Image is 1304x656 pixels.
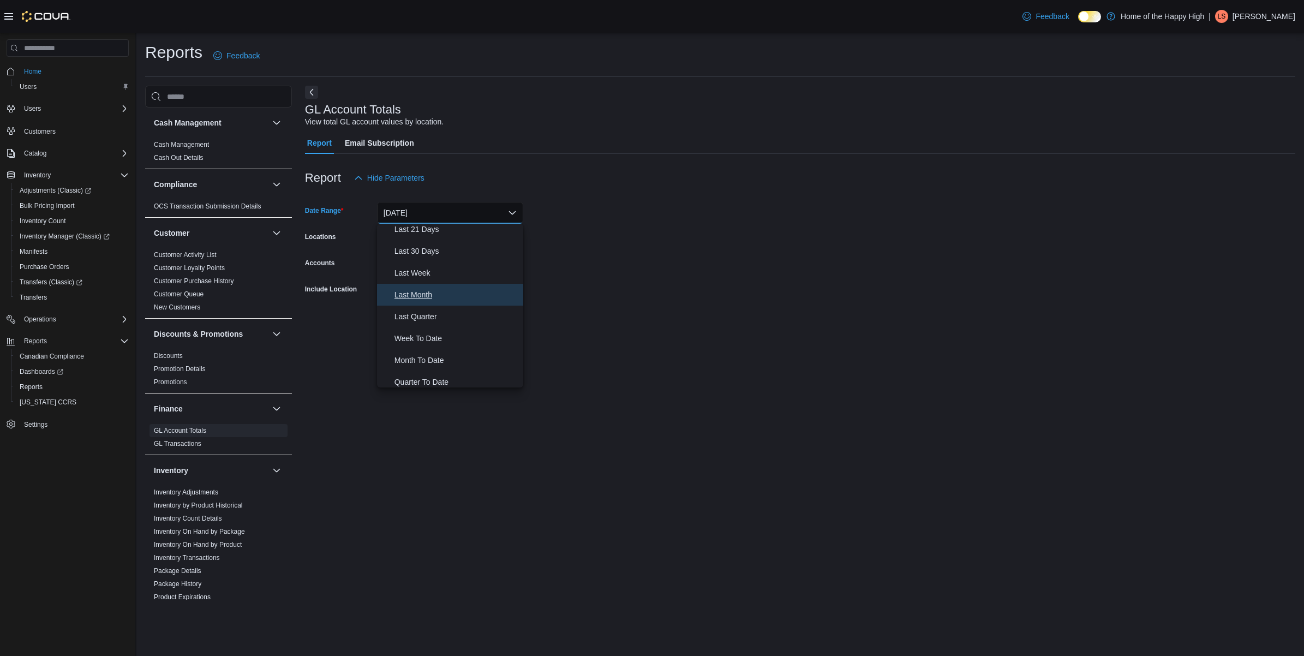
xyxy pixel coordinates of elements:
[305,171,341,184] h3: Report
[394,332,519,345] span: Week To Date
[20,278,82,287] span: Transfers (Classic)
[20,124,129,138] span: Customers
[154,403,183,414] h3: Finance
[15,230,129,243] span: Inventory Manager (Classic)
[154,488,218,497] span: Inventory Adjustments
[270,464,283,477] button: Inventory
[15,199,129,212] span: Bulk Pricing Import
[20,147,129,160] span: Catalog
[24,171,51,180] span: Inventory
[1215,10,1228,23] div: Leah Snow
[15,184,129,197] span: Adjustments (Classic)
[1218,10,1226,23] span: LS
[154,465,188,476] h3: Inventory
[15,350,129,363] span: Canadian Compliance
[154,440,201,448] a: GL Transactions
[154,403,268,414] button: Finance
[15,350,88,363] a: Canadian Compliance
[154,593,211,601] a: Product Expirations
[209,45,264,67] a: Feedback
[20,102,45,115] button: Users
[2,416,133,432] button: Settings
[154,251,217,259] a: Customer Activity List
[15,380,129,393] span: Reports
[154,515,222,522] a: Inventory Count Details
[1078,11,1101,22] input: Dark Mode
[7,59,129,461] nav: Complex example
[20,147,51,160] button: Catalog
[20,313,129,326] span: Operations
[15,276,129,289] span: Transfers (Classic)
[2,63,133,79] button: Home
[15,80,41,93] a: Users
[154,514,222,523] span: Inventory Count Details
[15,214,70,228] a: Inventory Count
[11,229,133,244] a: Inventory Manager (Classic)
[20,102,129,115] span: Users
[15,260,74,273] a: Purchase Orders
[24,420,47,429] span: Settings
[2,101,133,116] button: Users
[394,288,519,301] span: Last Month
[305,116,444,128] div: View total GL account values by location.
[1209,10,1211,23] p: |
[154,378,187,386] a: Promotions
[15,365,129,378] span: Dashboards
[154,202,261,211] span: OCS Transaction Submission Details
[154,501,243,510] span: Inventory by Product Historical
[15,260,129,273] span: Purchase Orders
[20,418,129,431] span: Settings
[20,217,66,225] span: Inventory Count
[270,116,283,129] button: Cash Management
[154,351,183,360] span: Discounts
[145,248,292,318] div: Customer
[1121,10,1204,23] p: Home of the Happy High
[20,186,91,195] span: Adjustments (Classic)
[11,349,133,364] button: Canadian Compliance
[154,303,200,311] a: New Customers
[154,329,243,339] h3: Discounts & Promotions
[345,132,414,154] span: Email Subscription
[20,169,55,182] button: Inventory
[11,244,133,259] button: Manifests
[154,154,204,162] a: Cash Out Details
[145,486,292,647] div: Inventory
[394,244,519,258] span: Last 30 Days
[154,277,234,285] a: Customer Purchase History
[15,291,51,304] a: Transfers
[350,167,429,189] button: Hide Parameters
[305,206,344,215] label: Date Range
[154,502,243,509] a: Inventory by Product Historical
[11,395,133,410] button: [US_STATE] CCRS
[154,528,245,535] a: Inventory On Hand by Package
[270,402,283,415] button: Finance
[154,465,268,476] button: Inventory
[15,396,129,409] span: Washington CCRS
[15,184,95,197] a: Adjustments (Classic)
[24,337,47,345] span: Reports
[20,335,51,348] button: Reports
[226,50,260,61] span: Feedback
[145,200,292,217] div: Compliance
[20,383,43,391] span: Reports
[15,230,114,243] a: Inventory Manager (Classic)
[154,141,209,148] a: Cash Management
[154,352,183,360] a: Discounts
[20,64,129,78] span: Home
[394,310,519,323] span: Last Quarter
[15,245,52,258] a: Manifests
[1018,5,1073,27] a: Feedback
[305,232,336,241] label: Locations
[394,223,519,236] span: Last 21 Days
[24,149,46,158] span: Catalog
[154,567,201,575] a: Package Details
[145,349,292,393] div: Discounts & Promotions
[20,352,84,361] span: Canadian Compliance
[24,104,41,113] span: Users
[154,488,218,496] a: Inventory Adjustments
[145,41,202,63] h1: Reports
[270,327,283,341] button: Discounts & Promotions
[2,168,133,183] button: Inventory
